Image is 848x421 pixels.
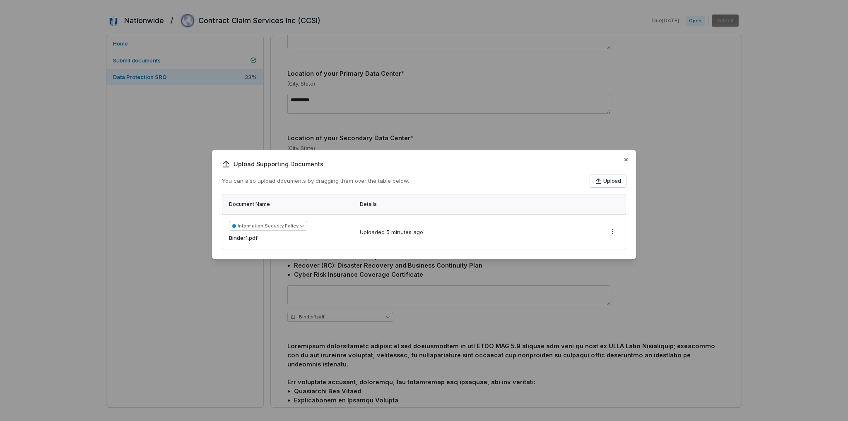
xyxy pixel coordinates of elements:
[606,225,619,238] button: More actions
[222,160,626,168] span: Upload Supporting Documents
[222,177,409,185] p: You can also upload documents by dragging them over the table below.
[229,201,350,208] div: Document Name
[590,175,626,187] button: Upload
[360,228,423,237] div: Uploaded
[229,234,258,242] span: Binder1.pdf
[229,221,307,231] button: Information Security Policy
[360,201,596,208] div: Details
[386,228,423,237] div: 5 minutes ago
